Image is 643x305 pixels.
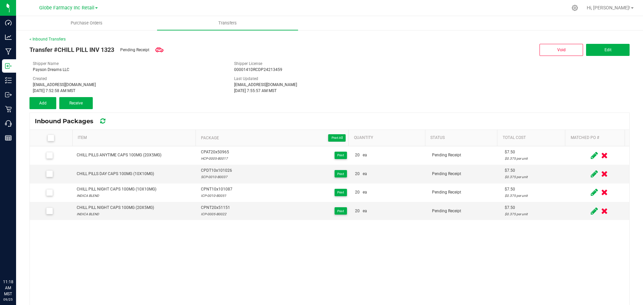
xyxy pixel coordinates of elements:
div: Manage settings [571,5,579,11]
span: Pending Receipt [432,209,461,213]
span: 20 [355,189,360,196]
button: Void [540,44,583,56]
span: CPNT20x51151 [201,205,230,211]
button: Edit [586,44,630,56]
inline-svg: Inbound [5,63,12,69]
button: Print [335,189,347,196]
span: 20 [355,208,360,214]
span: ea [363,189,367,196]
span: Print All [332,136,343,140]
div: [DATE] 7:55:57 AM MST [234,88,425,94]
div: Payson Dreams LLC [33,67,224,73]
div: HCP-0005-B0017 [201,155,229,162]
div: $7.50 [505,149,565,155]
p: 09/25 [3,297,13,302]
div: INDICA BLEND [77,193,156,199]
span: ea [363,152,367,158]
a: < Inbound Transfers [29,37,66,42]
span: 20 [355,152,360,158]
div: 0000141DRCDP24213459 [234,67,425,73]
span: 20 [355,171,360,177]
span: Transfers [209,20,246,26]
span: Shipper License [234,61,262,66]
span: Created [33,76,47,81]
div: $7.50 [505,186,565,193]
span: Hi, [PERSON_NAME]! [587,5,630,10]
span: ea [363,208,367,214]
inline-svg: Inventory [5,77,12,84]
div: $0.375 per unit [505,193,565,199]
span: Last Updated [234,76,258,81]
div: [EMAIL_ADDRESS][DOMAIN_NAME] [234,82,425,88]
submit-button: Receive inventory against this transfer [59,97,96,109]
span: Globe Farmacy Inc Retail [39,5,94,11]
span: Pending Receipt [432,153,461,157]
div: $7.50 [505,205,565,211]
span: ea [363,171,367,177]
a: Matched PO #Sortable [571,135,622,141]
inline-svg: Dashboard [5,19,12,26]
span: CPNT10x101087 [201,186,232,193]
inline-svg: Manufacturing [5,48,12,55]
span: Add [39,101,47,105]
div: CHILL PILLS ANYTIME CAPS 100MG (20X5MG) [77,152,161,158]
div: CHILL PILL NIGHT CAPS 100MG (10X10MG) [77,186,156,193]
div: CHILL PILLS DAY CAPS 100MG (10X10MG) [77,171,154,177]
a: QuantitySortable [354,135,423,141]
div: SCP-0010-B0037 [201,174,232,180]
inline-svg: Reports [5,135,12,141]
div: ICP-0005-B0022 [201,211,230,217]
span: Pending Receipt [432,171,461,176]
inline-svg: Outbound [5,91,12,98]
a: Total CostSortable [503,135,563,141]
button: Print [335,170,347,177]
span: Package [201,134,346,142]
a: Purchase Orders [16,16,157,30]
button: Receive [59,97,93,109]
span: Pending Receipt [120,47,149,53]
span: Purchase Orders [62,20,112,26]
inline-svg: Analytics [5,34,12,41]
iframe: Resource center unread badge [20,250,28,258]
div: $0.375 per unit [505,155,565,162]
div: $0.375 per unit [505,211,565,217]
div: $7.50 [505,167,565,174]
span: Edit [604,48,612,52]
span: Print [337,172,344,176]
inline-svg: Retail [5,106,12,112]
span: Pending Receipt [432,190,461,195]
button: Print [335,207,347,215]
div: Inbound Packages [35,116,117,127]
span: Shipper Name [33,61,59,66]
span: Transfer #CHILL PILL INV 1323 [29,45,114,54]
div: [EMAIL_ADDRESS][DOMAIN_NAME] [33,82,224,88]
span: Void [557,48,566,52]
span: Print [337,209,344,213]
div: $0.375 per unit [505,174,565,180]
div: CHILL PILL NIGHT CAPS 100MG (20X5MG) [77,205,154,211]
span: Receive [69,101,83,105]
iframe: Resource center [7,251,27,272]
span: CPDT10x101026 [201,167,232,174]
span: CPAT20x50965 [201,149,229,155]
a: Transfers [157,16,298,30]
span: Print [337,153,344,157]
div: ICP-0010-B0051 [201,193,232,199]
p: 11:18 AM MST [3,279,13,297]
a: PackagePrint AllSortable [201,134,346,142]
inline-svg: Call Center [5,120,12,127]
button: Print [335,152,347,159]
div: [DATE] 7:52:58 AM MST [33,88,224,94]
a: ItemSortable [78,135,193,141]
a: StatusSortable [430,135,495,141]
div: INDICA BLEND [77,211,154,217]
button: Add [29,97,56,109]
button: Print All [328,134,346,142]
span: Print [337,190,344,194]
